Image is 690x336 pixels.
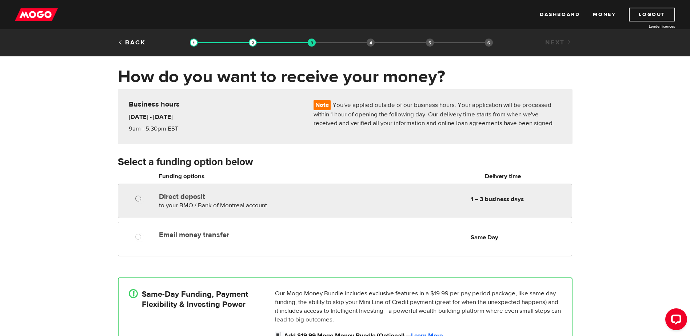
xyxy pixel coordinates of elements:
p: You've applied outside of our business hours. Your application will be processed within 1 hour of... [314,100,562,128]
a: Dashboard [540,8,580,21]
p: Our Mogo Money Bundle includes exclusive features in a $19.99 per pay period package, like same d... [275,289,562,324]
h5: Business hours [129,100,303,109]
img: transparent-188c492fd9eaac0f573672f40bb141c2.gif [249,39,257,47]
p: 9am - 5:30pm EST [129,124,210,133]
label: Direct deposit [159,192,326,201]
b: Same Day [471,233,498,241]
a: Logout [629,8,675,21]
b: 1 – 3 business days [471,195,524,203]
h3: Select a funding option below [118,156,573,168]
h6: Funding options [159,172,326,181]
a: Money [593,8,616,21]
a: Back [118,39,146,47]
h1: How do you want to receive your money? [118,67,573,86]
h6: [DATE] - [DATE] [129,113,210,121]
a: Next [545,39,572,47]
img: mogo_logo-11ee424be714fa7cbb0f0f49df9e16ec.png [15,8,58,21]
h4: Same-Day Funding, Payment Flexibility & Investing Power [142,289,248,309]
iframe: LiveChat chat widget [659,305,690,336]
h6: Delivery time [436,172,570,181]
img: transparent-188c492fd9eaac0f573672f40bb141c2.gif [308,39,316,47]
img: transparent-188c492fd9eaac0f573672f40bb141c2.gif [190,39,198,47]
span: Note [314,100,331,110]
div: ! [129,289,138,298]
label: Email money transfer [159,231,326,239]
span: to your BMO / Bank of Montreal account [159,201,267,209]
a: Lender licences [621,24,675,29]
